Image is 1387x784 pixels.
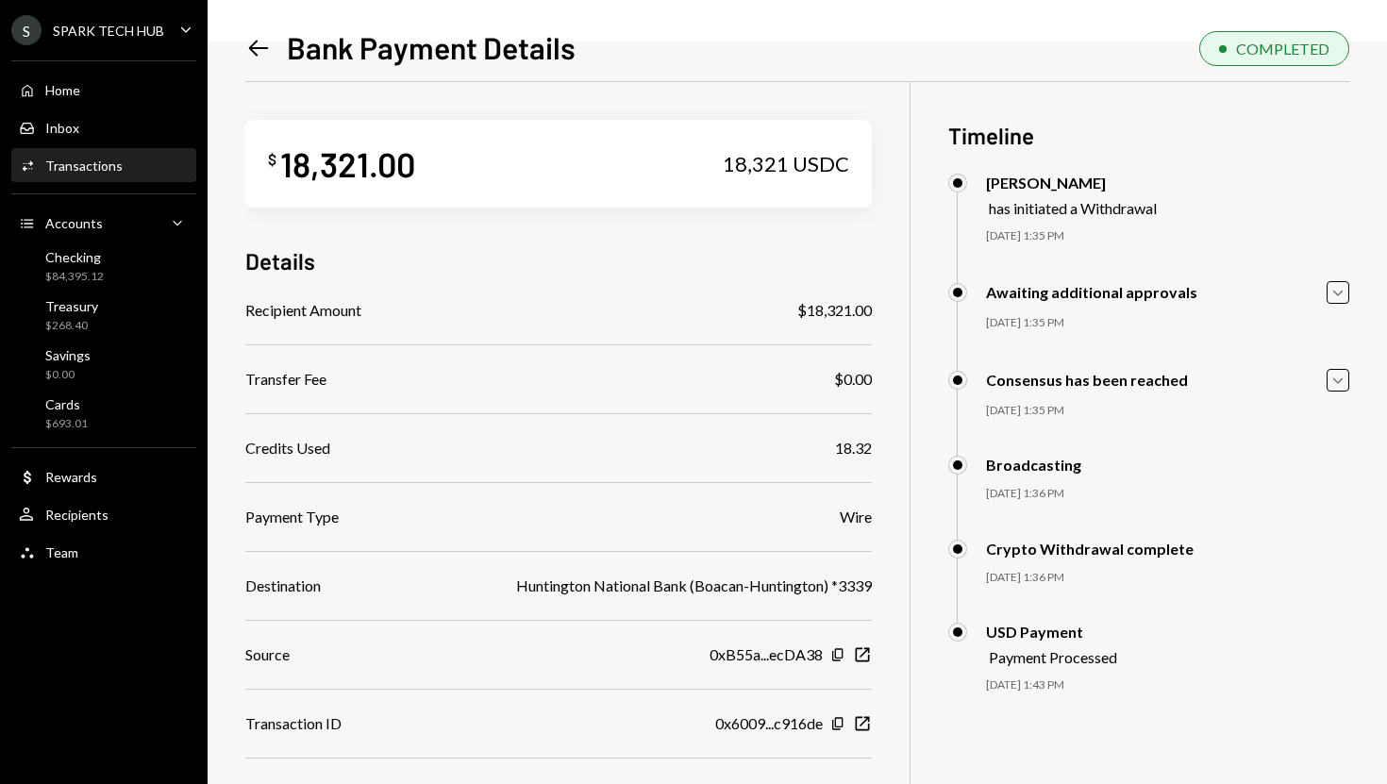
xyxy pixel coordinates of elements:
div: Payment Type [245,506,339,528]
div: [DATE] 1:43 PM [986,677,1349,693]
div: $18,321.00 [797,299,872,322]
div: Wire [840,506,872,528]
a: Accounts [11,206,196,240]
div: $268.40 [45,318,98,334]
div: [DATE] 1:35 PM [986,403,1349,419]
div: USD Payment [986,623,1117,641]
div: Credits Used [245,437,330,459]
h3: Details [245,245,315,276]
div: 18,321.00 [280,142,415,185]
div: S [11,15,42,45]
div: Huntington National Bank (Boacan-Huntington) *3339 [516,575,872,597]
h1: Bank Payment Details [287,28,576,66]
a: Rewards [11,459,196,493]
div: [DATE] 1:36 PM [986,570,1349,586]
div: Source [245,643,290,666]
div: Checking [45,249,104,265]
div: COMPLETED [1236,40,1329,58]
div: 18.32 [835,437,872,459]
div: Transactions [45,158,123,174]
div: $84,395.12 [45,269,104,285]
a: Treasury$268.40 [11,292,196,338]
a: Inbox [11,110,196,144]
div: [DATE] 1:35 PM [986,228,1349,244]
div: 0xB55a...ecDA38 [710,643,823,666]
div: Cards [45,396,88,412]
div: SPARK TECH HUB [53,23,164,39]
div: $ [268,150,276,169]
div: [DATE] 1:36 PM [986,486,1349,502]
div: Rewards [45,469,97,485]
div: Awaiting additional approvals [986,283,1197,301]
a: Transactions [11,148,196,182]
div: [DATE] 1:35 PM [986,315,1349,331]
a: Team [11,535,196,569]
div: Team [45,544,78,560]
div: Recipient Amount [245,299,361,322]
div: Accounts [45,215,103,231]
a: Cards$693.01 [11,391,196,436]
div: Home [45,82,80,98]
div: Treasury [45,298,98,314]
div: [PERSON_NAME] [986,174,1157,192]
div: Transaction ID [245,712,342,735]
div: Destination [245,575,321,597]
div: Broadcasting [986,456,1081,474]
div: Crypto Withdrawal complete [986,540,1194,558]
div: Payment Processed [989,648,1117,666]
div: Savings [45,347,91,363]
div: $693.01 [45,416,88,432]
div: $0.00 [45,367,91,383]
a: Checking$84,395.12 [11,243,196,289]
div: 18,321 USDC [723,151,849,177]
div: has initiated a Withdrawal [989,199,1157,217]
div: Consensus has been reached [986,371,1188,389]
div: Transfer Fee [245,368,326,391]
div: Recipients [45,507,109,523]
div: Inbox [45,120,79,136]
a: Home [11,73,196,107]
div: $0.00 [834,368,872,391]
div: 0x6009...c916de [715,712,823,735]
a: Savings$0.00 [11,342,196,387]
h3: Timeline [948,120,1349,151]
a: Recipients [11,497,196,531]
